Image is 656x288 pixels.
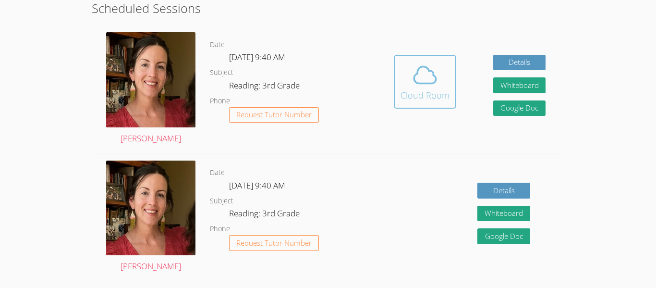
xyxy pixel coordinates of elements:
button: Whiteboard [477,206,530,222]
dt: Phone [210,223,230,235]
dt: Subject [210,67,233,79]
dt: Subject [210,195,233,207]
a: Details [477,183,530,199]
div: Cloud Room [401,88,449,102]
a: [PERSON_NAME] [106,32,195,146]
a: Google Doc [477,228,530,244]
img: IMG_4957.jpeg [106,32,195,127]
span: Request Tutor Number [236,111,312,118]
span: Request Tutor Number [236,239,312,247]
img: IMG_4957.jpeg [106,161,195,256]
dt: Date [210,167,225,179]
button: Cloud Room [394,55,456,109]
dt: Phone [210,95,230,107]
button: Request Tutor Number [229,235,319,251]
a: Google Doc [493,100,546,116]
dt: Date [210,39,225,51]
span: [DATE] 9:40 AM [229,180,285,191]
button: Request Tutor Number [229,107,319,123]
span: [DATE] 9:40 AM [229,51,285,63]
a: [PERSON_NAME] [106,161,195,274]
button: Whiteboard [493,77,546,93]
dd: Reading: 3rd Grade [229,207,302,223]
a: Details [493,55,546,71]
dd: Reading: 3rd Grade [229,79,302,95]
